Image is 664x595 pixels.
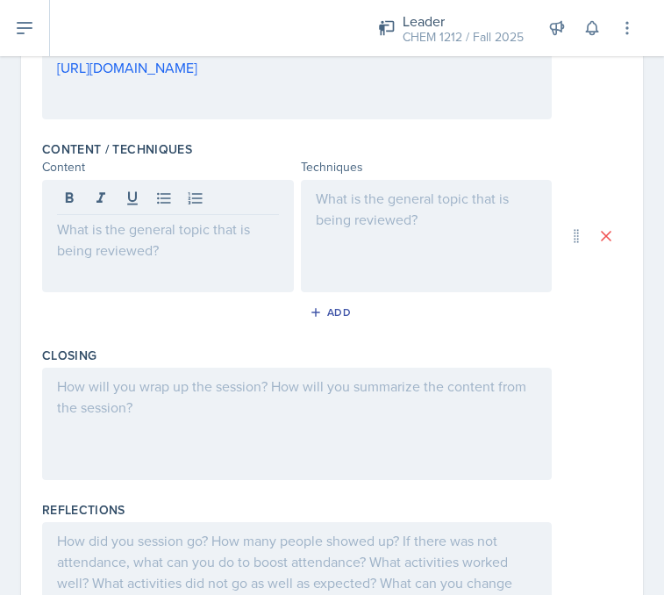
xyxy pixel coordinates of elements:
div: Content [42,158,294,176]
div: Leader [403,11,524,32]
div: CHEM 1212 / Fall 2025 [403,28,524,47]
div: Techniques [301,158,553,176]
a: [URL][DOMAIN_NAME] [57,58,197,77]
label: Closing [42,347,96,364]
label: Content / Techniques [42,140,192,158]
div: Add [313,305,351,319]
label: Reflections [42,501,125,519]
button: Add [303,299,361,326]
